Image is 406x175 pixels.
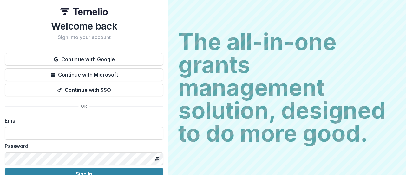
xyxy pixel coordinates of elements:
h1: Welcome back [5,20,163,32]
button: Toggle password visibility [152,154,162,164]
label: Password [5,142,160,150]
button: Continue with SSO [5,84,163,96]
button: Continue with Microsoft [5,68,163,81]
label: Email [5,117,160,125]
button: Continue with Google [5,53,163,66]
img: Temelio [60,8,108,15]
h2: Sign into your account [5,34,163,40]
